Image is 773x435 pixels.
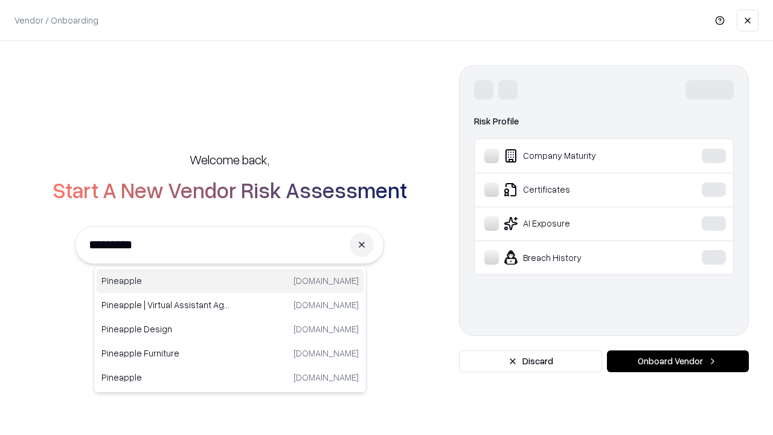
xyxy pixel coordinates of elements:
[53,178,407,202] h2: Start A New Vendor Risk Assessment
[474,114,734,129] div: Risk Profile
[293,323,359,335] p: [DOMAIN_NAME]
[101,347,230,359] p: Pineapple Furniture
[293,274,359,287] p: [DOMAIN_NAME]
[293,298,359,311] p: [DOMAIN_NAME]
[484,182,665,197] div: Certificates
[459,350,602,372] button: Discard
[484,216,665,231] div: AI Exposure
[101,298,230,311] p: Pineapple | Virtual Assistant Agency
[101,371,230,384] p: Pineapple
[101,323,230,335] p: Pineapple Design
[101,274,230,287] p: Pineapple
[484,250,665,265] div: Breach History
[190,151,269,168] h5: Welcome back,
[484,149,665,163] div: Company Maturity
[94,266,367,393] div: Suggestions
[607,350,749,372] button: Onboard Vendor
[14,14,98,27] p: Vendor / Onboarding
[293,371,359,384] p: [DOMAIN_NAME]
[293,347,359,359] p: [DOMAIN_NAME]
